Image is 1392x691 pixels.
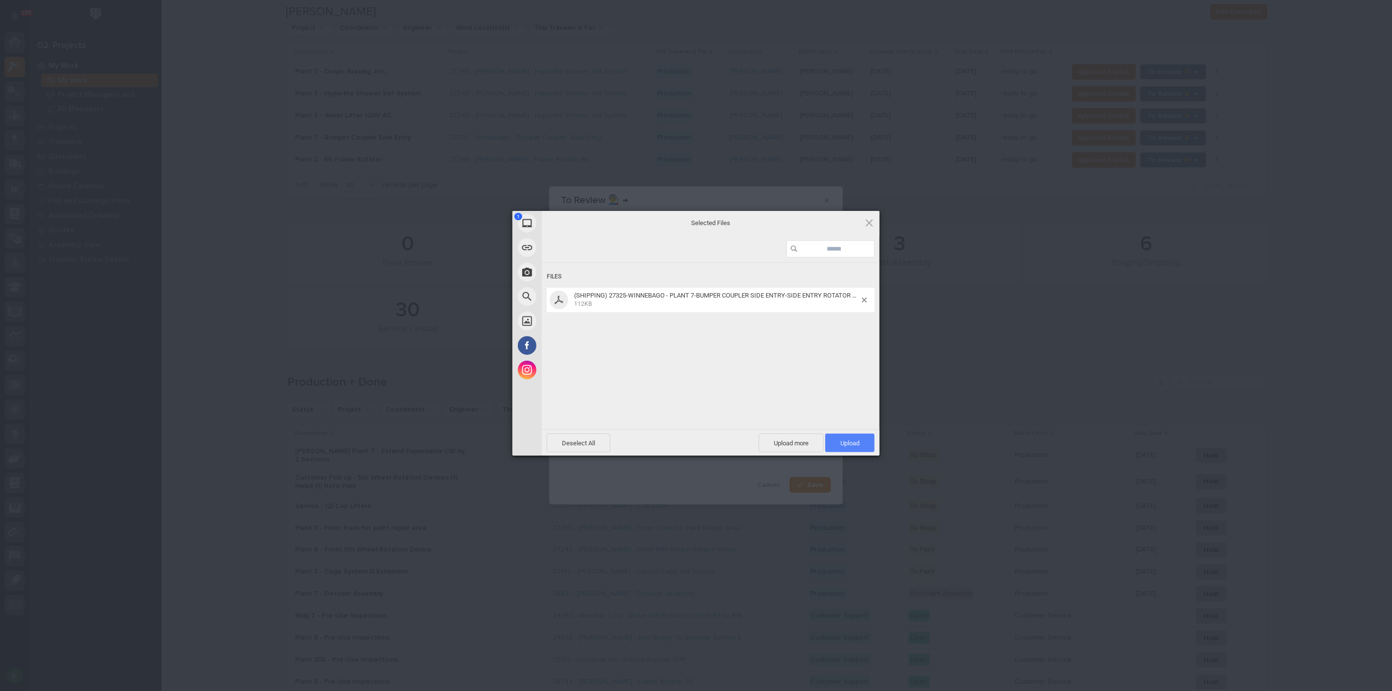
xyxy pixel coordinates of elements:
[574,292,928,299] span: (SHIPPING) 27325-WINNEBAGO - PLANT 7-BUMPER COUPLER SIDE ENTRY-SIDE ENTRY ROTATOR COUPLERS-R0-10....
[547,268,875,286] div: Files
[840,439,859,447] span: Upload
[613,219,809,228] span: Selected Files
[759,434,824,452] span: Upload more
[512,333,630,358] div: Facebook
[574,300,592,307] span: 112KB
[547,434,610,452] span: Deselect All
[514,213,522,220] span: 1
[864,217,875,228] span: Click here or hit ESC to close picker
[512,260,630,284] div: Take Photo
[512,284,630,309] div: Web Search
[512,309,630,333] div: Unsplash
[512,211,630,235] div: My Device
[512,235,630,260] div: Link (URL)
[512,358,630,382] div: Instagram
[825,434,875,452] span: Upload
[571,292,862,308] span: (SHIPPING) 27325-WINNEBAGO - PLANT 7-BUMPER COUPLER SIDE ENTRY-SIDE ENTRY ROTATOR COUPLERS-R0-10....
